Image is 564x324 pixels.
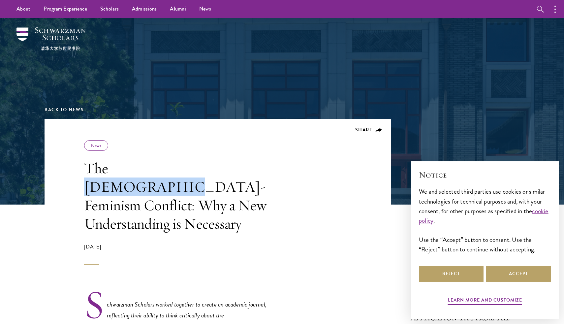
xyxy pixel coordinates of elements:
button: Accept [486,266,551,282]
h1: The [DEMOGRAPHIC_DATA]-Feminism Conflict: Why a New Understanding is Necessary [84,159,272,233]
span: Share [355,126,373,133]
img: Schwarzman Scholars [16,27,86,50]
a: News [91,142,101,149]
button: Share [355,127,383,133]
h2: Notice [419,169,551,180]
div: [DATE] [84,243,272,265]
a: Back to News [45,106,84,113]
div: We and selected third parties use cookies or similar technologies for technical purposes and, wit... [419,187,551,254]
button: Reject [419,266,484,282]
a: cookie policy [419,206,548,225]
button: Learn more and customize [448,296,522,306]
